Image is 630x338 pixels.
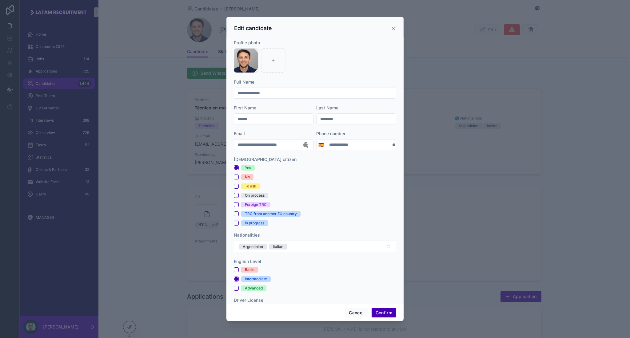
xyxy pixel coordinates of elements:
[234,105,256,110] span: First Name
[234,232,260,238] span: Nationalities
[269,243,287,250] button: Unselect ITALIAN
[245,202,267,207] div: Foreign TRC
[273,244,283,250] div: Italian
[317,139,325,150] button: Select Button
[316,131,345,136] span: Phone number
[234,40,260,45] span: Profile photo
[245,165,251,171] div: Yes
[245,211,297,217] div: TRC from another EU country
[234,157,297,162] span: [DEMOGRAPHIC_DATA] citizen
[245,174,250,180] div: No
[234,79,254,84] span: Full Name
[234,25,272,32] h3: Edit candidate
[245,276,267,282] div: Intermediate
[243,244,263,250] div: Argentinian
[316,105,338,110] span: Last Name
[234,297,263,303] span: Driver License
[239,243,267,250] button: Unselect ARGENTINIAN
[234,259,261,264] span: English Level
[372,308,396,318] button: Confirm
[245,285,263,291] div: Advanced
[318,142,324,148] span: 🇪🇸
[245,193,265,198] div: On process
[245,220,264,226] div: In progress
[345,308,368,318] button: Cancel
[234,241,396,252] button: Select Button
[234,131,245,136] span: Email
[245,267,254,273] div: Basic
[245,183,256,189] div: To ask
